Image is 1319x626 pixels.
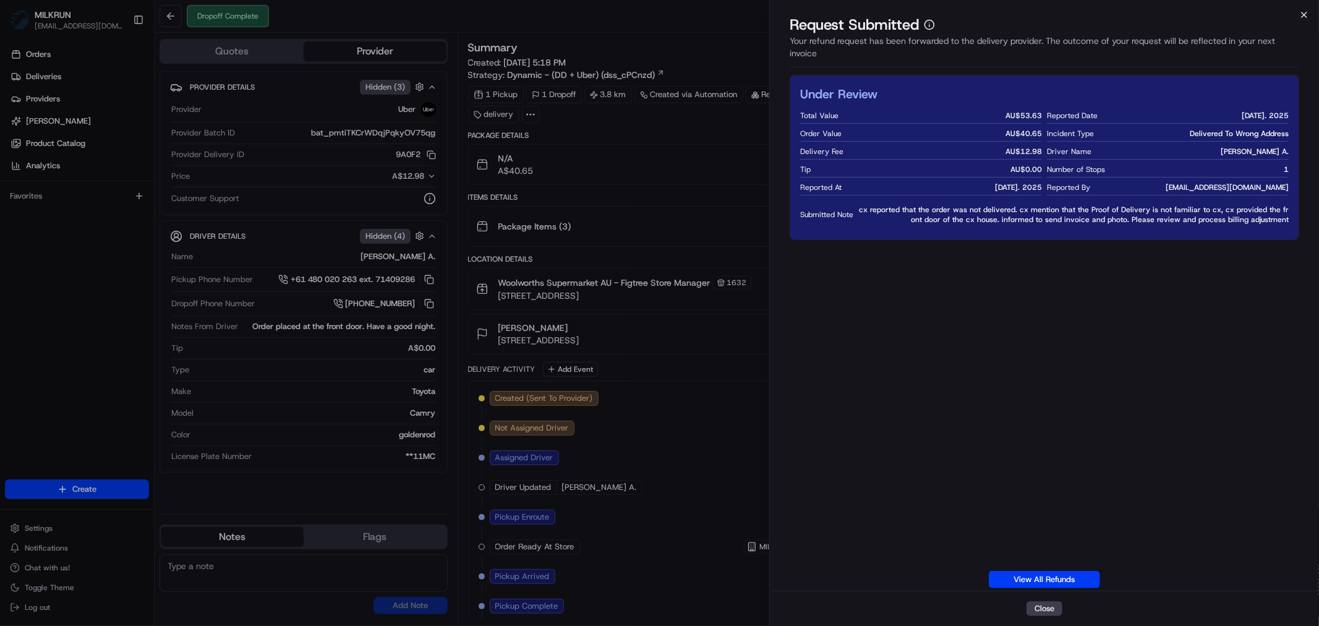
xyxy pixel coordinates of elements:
[800,147,843,156] span: Delivery Fee
[1242,111,1289,121] span: [DATE]. 2025
[1005,129,1042,139] span: AU$ 40.65
[800,210,853,220] span: Submitted Note
[1047,129,1094,139] span: Incident Type
[800,85,877,103] h2: Under Review
[1047,111,1098,121] span: Reported Date
[1221,147,1289,156] span: [PERSON_NAME] A.
[1190,129,1289,139] span: Delivered To Wrong Address
[800,111,839,121] span: Total Value
[858,205,1289,225] span: cx reported that the order was not delivered. cx mention that the Proof of Delivery is not famili...
[790,35,1299,67] div: Your refund request has been forwarded to the delivery provider. The outcome of your request will...
[1005,147,1042,156] span: AU$ 12.98
[800,129,842,139] span: Order Value
[790,15,919,35] p: Request Submitted
[1166,182,1289,192] span: [EMAIL_ADDRESS][DOMAIN_NAME]
[989,571,1100,588] a: View All Refunds
[1047,182,1090,192] span: Reported By
[1027,601,1062,616] button: Close
[995,182,1042,192] span: [DATE]. 2025
[1005,111,1042,121] span: AU$ 53.63
[800,182,842,192] span: Reported At
[800,165,811,174] span: Tip
[1010,165,1042,174] span: AU$ 0.00
[1047,165,1105,174] span: Number of Stops
[1284,165,1289,174] span: 1
[1047,147,1091,156] span: Driver Name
